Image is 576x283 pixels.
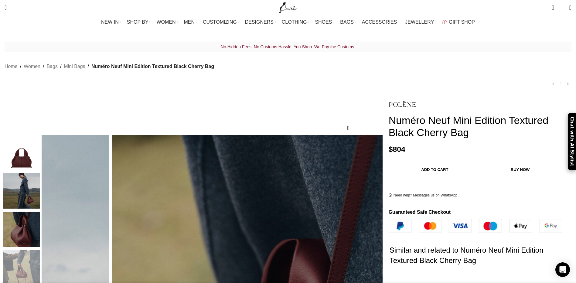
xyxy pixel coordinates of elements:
[3,212,40,247] img: Polene bags
[203,19,237,25] span: CUSTOMIZING
[560,6,564,11] span: 0
[405,16,436,28] a: JEWELLERY
[127,16,151,28] a: SHOP BY
[389,114,571,139] h1: Numéro Neuf Mini Edition Textured Black Cherry Bag
[3,212,40,250] div: 3 / 4
[442,16,475,28] a: GIFT SHOP
[392,163,478,176] button: Add to cart
[101,19,119,25] span: NEW IN
[315,16,334,28] a: SHOES
[127,19,148,25] span: SHOP BY
[2,16,574,28] div: Main navigation
[3,135,40,173] div: 1 / 4
[389,97,416,111] img: Polene
[550,80,557,88] a: Previous product
[389,219,562,233] img: guaranteed-safe-checkout-bordered.j
[184,16,197,28] a: MEN
[184,19,195,25] span: MEN
[91,63,214,70] span: Numéro Neuf Mini Edition Textured Black Cherry Bag
[157,19,176,25] span: WOMEN
[389,210,451,215] strong: Guaranteed Safe Checkout
[340,16,356,28] a: BAGS
[5,63,214,70] nav: Breadcrumb
[282,16,309,28] a: CLOTHING
[46,63,57,70] a: Bags
[555,262,570,277] div: Open Intercom Messenger
[449,19,475,25] span: GIFT SHOP
[552,3,557,8] span: 0
[64,63,85,70] a: Mini Bags
[442,20,447,24] img: GiftBag
[315,19,332,25] span: SHOES
[3,173,40,209] img: Polene bag
[5,63,18,70] a: Home
[362,19,397,25] span: ACCESSORIES
[101,16,121,28] a: NEW IN
[390,233,563,278] h2: Similar and related to Numéro Neuf Mini Edition Textured Black Cherry Bag
[3,135,40,170] img: Polene
[405,19,434,25] span: JEWELLERY
[549,2,557,14] a: 0
[278,5,298,10] a: Site logo
[3,173,40,212] div: 2 / 4
[282,19,307,25] span: CLOTHING
[340,19,353,25] span: BAGS
[389,145,405,153] bdi: 804
[481,163,559,176] button: Buy now
[389,145,393,153] span: $
[564,80,571,88] a: Next product
[362,16,399,28] a: ACCESSORIES
[245,16,276,28] a: DESIGNERS
[245,19,274,25] span: DESIGNERS
[5,43,571,51] p: No Hidden Fees. No Customs Hassle. You Shop. We Pay the Customs.
[559,2,565,14] div: My Wishlist
[24,63,40,70] a: Women
[157,16,178,28] a: WOMEN
[203,16,239,28] a: CUSTOMIZING
[2,2,10,14] a: Search
[389,193,458,198] a: Need help? Messages us on WhatsApp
